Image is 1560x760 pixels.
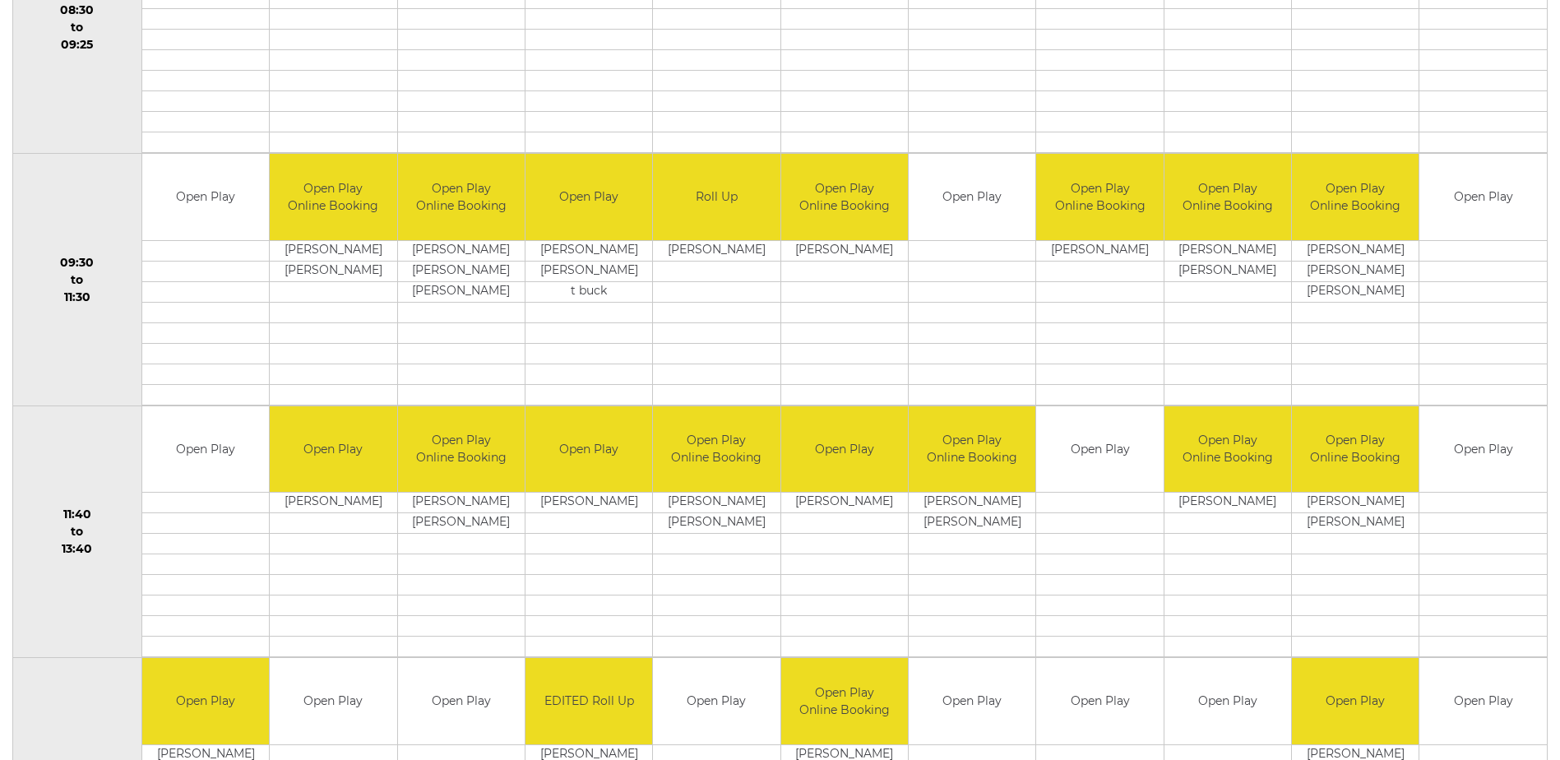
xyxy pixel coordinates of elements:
[398,261,525,281] td: [PERSON_NAME]
[1036,240,1163,261] td: [PERSON_NAME]
[398,493,525,513] td: [PERSON_NAME]
[398,406,525,493] td: Open Play Online Booking
[398,154,525,240] td: Open Play Online Booking
[653,240,780,261] td: [PERSON_NAME]
[1164,240,1291,261] td: [PERSON_NAME]
[1036,154,1163,240] td: Open Play Online Booking
[909,658,1035,744] td: Open Play
[525,281,652,302] td: t buck
[1292,493,1419,513] td: [PERSON_NAME]
[525,154,652,240] td: Open Play
[1419,658,1547,744] td: Open Play
[1292,513,1419,534] td: [PERSON_NAME]
[781,154,908,240] td: Open Play Online Booking
[1292,261,1419,281] td: [PERSON_NAME]
[398,281,525,302] td: [PERSON_NAME]
[1419,406,1547,493] td: Open Play
[270,658,396,744] td: Open Play
[1292,240,1419,261] td: [PERSON_NAME]
[270,154,396,240] td: Open Play Online Booking
[525,406,652,493] td: Open Play
[270,240,396,261] td: [PERSON_NAME]
[909,493,1035,513] td: [PERSON_NAME]
[1164,493,1291,513] td: [PERSON_NAME]
[1164,406,1291,493] td: Open Play Online Booking
[781,406,908,493] td: Open Play
[398,658,525,744] td: Open Play
[1036,658,1163,744] td: Open Play
[909,513,1035,534] td: [PERSON_NAME]
[909,406,1035,493] td: Open Play Online Booking
[525,261,652,281] td: [PERSON_NAME]
[525,493,652,513] td: [PERSON_NAME]
[1292,281,1419,302] td: [PERSON_NAME]
[13,405,142,658] td: 11:40 to 13:40
[270,261,396,281] td: [PERSON_NAME]
[13,154,142,406] td: 09:30 to 11:30
[270,493,396,513] td: [PERSON_NAME]
[142,154,269,240] td: Open Play
[525,658,652,744] td: EDITED Roll Up
[142,406,269,493] td: Open Play
[1164,261,1291,281] td: [PERSON_NAME]
[270,406,396,493] td: Open Play
[1419,154,1547,240] td: Open Play
[653,658,780,744] td: Open Play
[653,513,780,534] td: [PERSON_NAME]
[398,513,525,534] td: [PERSON_NAME]
[909,154,1035,240] td: Open Play
[1292,406,1419,493] td: Open Play Online Booking
[653,493,780,513] td: [PERSON_NAME]
[781,658,908,744] td: Open Play Online Booking
[525,240,652,261] td: [PERSON_NAME]
[398,240,525,261] td: [PERSON_NAME]
[1292,658,1419,744] td: Open Play
[1292,154,1419,240] td: Open Play Online Booking
[1164,154,1291,240] td: Open Play Online Booking
[1036,406,1163,493] td: Open Play
[781,493,908,513] td: [PERSON_NAME]
[653,406,780,493] td: Open Play Online Booking
[1164,658,1291,744] td: Open Play
[142,658,269,744] td: Open Play
[781,240,908,261] td: [PERSON_NAME]
[653,154,780,240] td: Roll Up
